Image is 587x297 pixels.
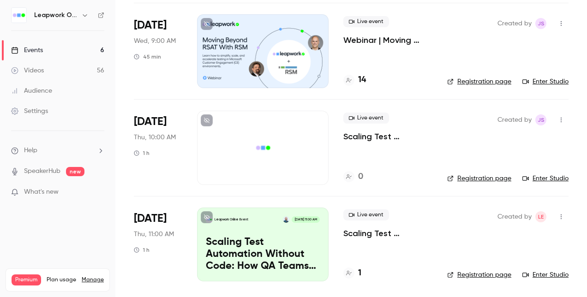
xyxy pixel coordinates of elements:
[343,267,361,279] a: 1
[134,114,167,129] span: [DATE]
[197,208,329,281] a: Scaling Test Automation Without Code: How QA Teams Can Move Faster and Fail-SafeLeapwork Online E...
[447,270,511,279] a: Registration page
[292,216,319,223] span: [DATE] 11:00 AM
[497,211,532,222] span: Created by
[134,111,182,184] div: Nov 13 Thu, 1:00 PM (America/New York)
[215,217,248,222] p: Leapwork Online Event
[47,276,76,284] span: Plan usage
[538,114,545,125] span: JS
[134,36,176,46] span: Wed, 9:00 AM
[134,18,167,33] span: [DATE]
[134,246,150,254] div: 1 h
[343,16,389,27] span: Live event
[535,18,546,29] span: Jaynesh Singh
[343,209,389,220] span: Live event
[343,74,366,86] a: 14
[24,146,37,155] span: Help
[447,174,511,183] a: Registration page
[343,228,432,239] a: Scaling Test Automation Without Code: How QA Teams Can Move Faster and Fail-Safe
[24,187,59,197] span: What's new
[538,18,545,29] span: JS
[134,230,174,239] span: Thu, 11:00 AM
[24,166,60,176] a: SpeakerHub
[283,216,289,223] img: Leo Laskin
[447,77,511,86] a: Registration page
[206,237,320,272] p: Scaling Test Automation Without Code: How QA Teams Can Move Faster and Fail-Safe
[12,8,26,23] img: Leapwork Online Event
[358,171,363,183] h4: 0
[93,188,104,196] iframe: Noticeable Trigger
[11,86,52,95] div: Audience
[11,107,48,116] div: Settings
[343,113,389,124] span: Live event
[134,53,161,60] div: 45 min
[497,18,532,29] span: Created by
[497,114,532,125] span: Created by
[134,149,150,157] div: 1 h
[343,171,363,183] a: 0
[12,274,41,285] span: Premium
[134,208,182,281] div: Nov 13 Thu, 1:00 PM (America/Chicago)
[82,276,104,284] a: Manage
[11,146,104,155] li: help-dropdown-opener
[66,167,84,176] span: new
[358,267,361,279] h4: 1
[134,133,176,142] span: Thu, 10:00 AM
[358,74,366,86] h4: 14
[522,77,569,86] a: Enter Studio
[11,66,44,75] div: Videos
[522,270,569,279] a: Enter Studio
[522,174,569,183] a: Enter Studio
[34,11,78,20] h6: Leapwork Online Event
[343,35,432,46] a: Webinar | Moving Beyond RSAT with RSM | Q3 2025
[134,14,182,88] div: Nov 12 Wed, 12:00 PM (America/New York)
[535,114,546,125] span: Jaynesh Singh
[535,211,546,222] span: Lauren Everett
[11,46,43,55] div: Events
[134,211,167,226] span: [DATE]
[538,211,544,222] span: LE
[343,131,432,142] a: Scaling Test Automation Without Code: How QA Teams Can Move Faster and Fail-Safe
